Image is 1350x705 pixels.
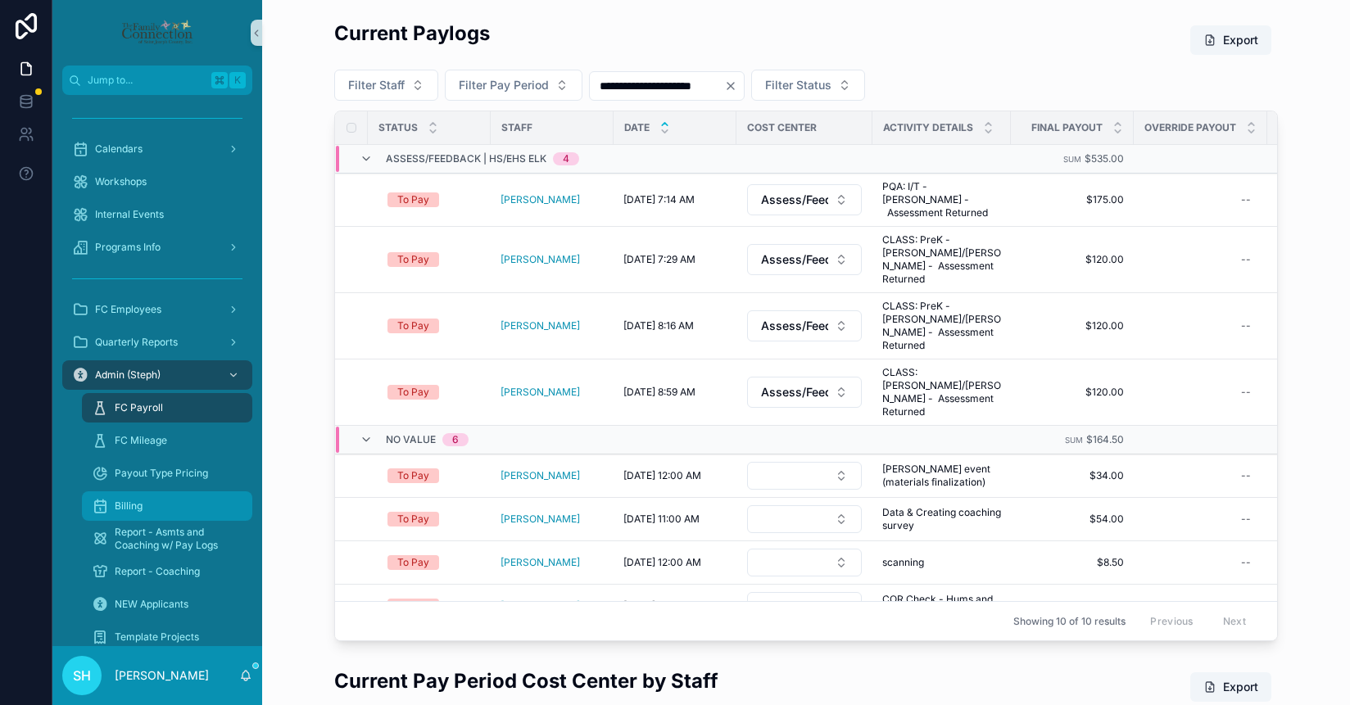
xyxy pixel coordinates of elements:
[82,524,252,554] a: Report - Asmts and Coaching w/ Pay Logs
[1241,319,1251,332] div: --
[501,469,580,482] a: [PERSON_NAME]
[747,462,862,490] button: Select Button
[1065,436,1083,445] small: Sum
[115,499,143,513] span: Billing
[747,505,862,533] button: Select Button
[387,252,481,267] a: To Pay
[1241,386,1251,399] div: --
[501,386,604,399] a: [PERSON_NAME]
[1031,121,1103,134] span: Final Payout
[563,152,569,165] div: 4
[62,200,252,229] a: Internal Events
[378,121,418,134] span: Status
[501,193,604,206] a: [PERSON_NAME]
[1063,155,1081,164] small: Sum
[761,318,828,334] span: Assess/Feedback | HS/EHS ELK
[623,193,727,206] a: [DATE] 7:14 AM
[882,366,1001,418] span: CLASS: [PERSON_NAME]/[PERSON_NAME] - Assessment Returned
[1013,614,1126,627] span: Showing 10 of 10 results
[1144,246,1257,273] a: --
[623,469,701,482] span: [DATE] 12:00 AM
[501,556,580,569] a: [PERSON_NAME]
[1241,556,1251,569] div: --
[62,233,252,262] a: Programs Info
[501,253,580,266] a: [PERSON_NAME]
[115,565,200,578] span: Report - Coaching
[1241,253,1251,266] div: --
[82,393,252,423] a: FC Payroll
[501,319,580,332] span: [PERSON_NAME]
[1241,193,1251,206] div: --
[882,556,924,569] span: scanning
[746,591,863,621] a: Select Button
[1021,599,1124,612] a: $17.00
[1144,506,1257,532] a: --
[623,469,727,482] a: [DATE] 12:00 AM
[95,208,164,221] span: Internal Events
[62,167,252,197] a: Workshops
[1021,469,1124,482] a: $34.00
[501,513,580,526] a: [PERSON_NAME]
[1086,433,1124,445] span: $164.50
[883,121,973,134] span: Activity Details
[882,233,1001,286] span: CLASS: PreK - [PERSON_NAME]/[PERSON_NAME] - Assessment Returned
[623,319,694,332] span: [DATE] 8:16 AM
[765,77,831,93] span: Filter Status
[82,491,252,521] a: Billing
[882,593,1001,619] a: COR Check - Hums and Woodview
[882,463,1001,489] a: [PERSON_NAME] event (materials finalization)
[623,599,727,612] a: [DATE] 12:00 AM
[751,70,865,101] button: Select Button
[334,667,718,694] h2: Current Pay Period Cost Center by Staff
[73,666,91,685] span: SH
[501,193,580,206] span: [PERSON_NAME]
[62,295,252,324] a: FC Employees
[120,20,193,46] img: App logo
[501,319,604,332] a: [PERSON_NAME]
[334,20,490,47] h2: Current Paylogs
[397,555,429,570] div: To Pay
[1144,379,1257,405] a: --
[1021,386,1124,399] a: $120.00
[115,630,199,644] span: Template Projects
[82,459,252,488] a: Payout Type Pricing
[746,461,863,490] a: Select Button
[334,70,438,101] button: Select Button
[115,401,163,414] span: FC Payroll
[387,319,481,333] a: To Pay
[386,433,436,446] span: No value
[624,121,650,134] span: Date
[1021,253,1124,266] a: $120.00
[1144,121,1236,134] span: Override Payout
[397,512,429,526] div: To Pay
[623,253,727,266] a: [DATE] 7:29 AM
[882,180,1001,219] a: PQA: I/T - [PERSON_NAME] - Assessment Returned
[115,526,236,552] span: Report - Asmts and Coaching w/ Pay Logs
[761,251,828,268] span: Assess/Feedback | HS/EHS ELK
[387,468,481,483] a: To Pay
[623,386,727,399] a: [DATE] 8:59 AM
[623,556,727,569] a: [DATE] 12:00 AM
[348,77,405,93] span: Filter Staff
[882,300,1001,352] a: CLASS: PreK - [PERSON_NAME]/[PERSON_NAME] - Assessment Returned
[62,360,252,390] a: Admin (Steph)
[1021,556,1124,569] a: $8.50
[387,385,481,400] a: To Pay
[95,368,161,382] span: Admin (Steph)
[746,243,863,276] a: Select Button
[52,95,262,646] div: scrollable content
[95,175,147,188] span: Workshops
[501,599,580,612] span: [PERSON_NAME]
[1144,463,1257,489] a: --
[501,469,604,482] a: [PERSON_NAME]
[501,386,580,399] span: [PERSON_NAME]
[501,121,532,134] span: Staff
[501,599,604,612] a: [PERSON_NAME]
[95,241,161,254] span: Programs Info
